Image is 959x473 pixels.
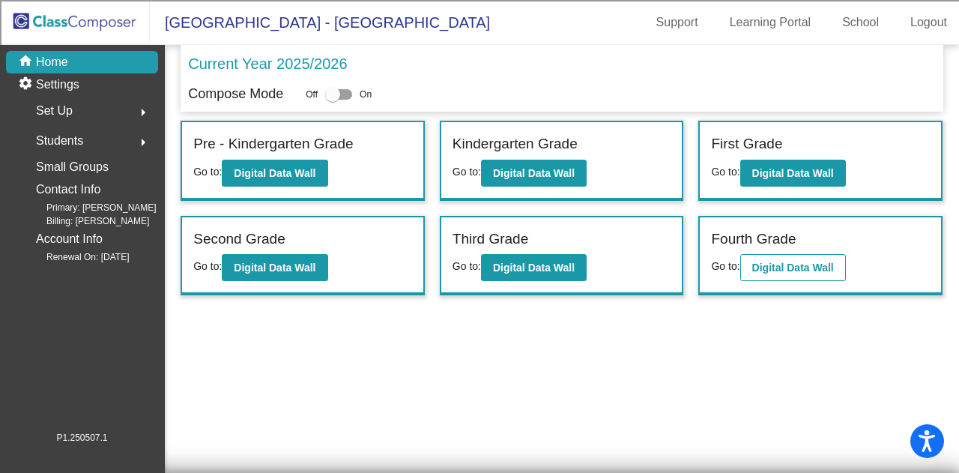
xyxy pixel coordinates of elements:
div: SAVE [6,427,953,440]
span: On [360,88,372,101]
p: Account Info [36,229,103,250]
div: ??? [6,305,953,319]
div: Print [6,154,953,168]
label: Second Grade [193,229,285,250]
button: Digital Data Wall [222,254,327,281]
span: Students [36,130,83,151]
mat-icon: arrow_right [134,133,152,151]
div: Delete [6,46,953,60]
p: Compose Mode [188,84,283,104]
b: Digital Data Wall [752,167,834,179]
span: Off [306,88,318,101]
label: Third Grade [453,229,528,250]
div: Home [6,373,953,386]
label: Fourth Grade [711,229,796,250]
div: This outline has no content. Would you like to delete it? [6,319,953,332]
div: Add Outline Template [6,168,953,181]
div: Delete [6,114,953,127]
div: Rename Outline [6,127,953,141]
div: New source [6,413,953,427]
div: Rename [6,87,953,100]
div: Download [6,141,953,154]
div: Magazine [6,208,953,222]
button: Digital Data Wall [481,254,587,281]
button: Digital Data Wall [740,254,846,281]
label: Kindergarten Grade [453,133,578,155]
button: Digital Data Wall [740,160,846,187]
div: Sort New > Old [6,19,953,33]
mat-icon: settings [18,76,36,94]
div: Sort A > Z [6,6,953,19]
div: SAVE AND GO HOME [6,332,953,346]
div: Television/Radio [6,235,953,249]
b: Digital Data Wall [234,262,315,274]
span: Billing: [PERSON_NAME] [22,214,149,228]
b: Digital Data Wall [234,167,315,179]
div: Move To ... [6,100,953,114]
span: Go to: [193,166,222,178]
span: Go to: [193,260,222,272]
div: CANCEL [6,292,953,305]
button: Digital Data Wall [481,160,587,187]
span: Set Up [36,100,73,121]
span: Go to: [453,260,481,272]
button: Digital Data Wall [222,160,327,187]
div: BOOK [6,440,953,454]
div: CANCEL [6,386,953,400]
div: Move to ... [6,359,953,373]
span: Primary: [PERSON_NAME] [22,201,157,214]
div: Sign out [6,73,953,87]
div: Journal [6,195,953,208]
label: Pre - Kindergarten Grade [193,133,353,155]
p: Small Groups [36,157,109,178]
mat-icon: arrow_right [134,103,152,121]
div: Move To ... [6,33,953,46]
p: Settings [36,76,79,94]
b: Digital Data Wall [493,167,575,179]
p: Current Year 2025/2026 [188,52,347,75]
span: Go to: [711,166,739,178]
div: DELETE [6,346,953,359]
b: Digital Data Wall [493,262,575,274]
div: MOVE [6,400,953,413]
span: Go to: [711,260,739,272]
p: Contact Info [36,179,100,200]
mat-icon: home [18,53,36,71]
b: Digital Data Wall [752,262,834,274]
div: Search for Source [6,181,953,195]
div: WEBSITE [6,454,953,467]
span: Renewal On: [DATE] [22,250,129,264]
div: Visual Art [6,249,953,262]
div: TODO: put dlg title [6,262,953,276]
div: Newspaper [6,222,953,235]
span: Go to: [453,166,481,178]
p: Home [36,53,68,71]
div: Options [6,60,953,73]
label: First Grade [711,133,782,155]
